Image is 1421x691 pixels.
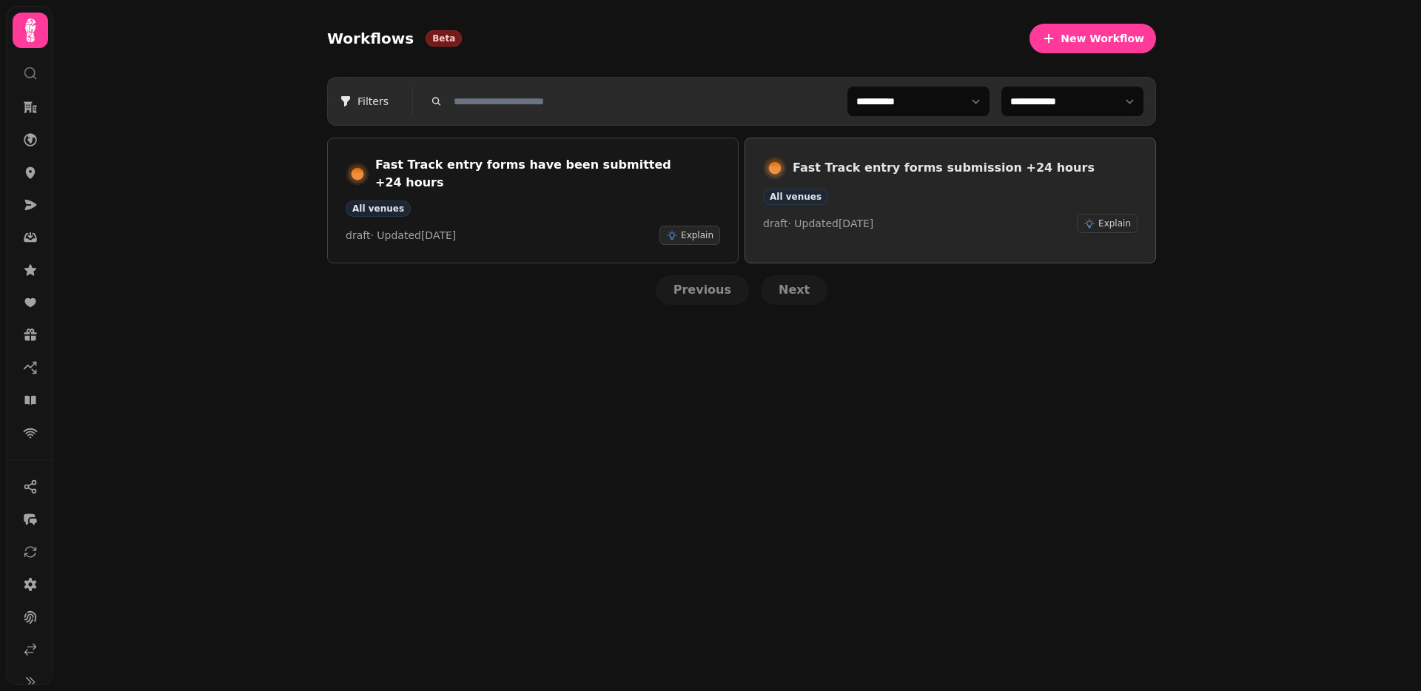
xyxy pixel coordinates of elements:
div: Beta [426,30,462,47]
div: All venues [763,189,828,205]
button: Explain [1077,214,1138,233]
span: Explain [1098,218,1131,229]
button: Next [761,275,827,305]
button: Explain [659,226,720,245]
span: Workflows [327,28,462,49]
div: All venues [346,200,411,217]
span: New Workflow [1061,33,1144,44]
select: Filter workflows by status [1001,87,1143,116]
span: Previous [673,284,731,296]
select: Filter workflows by venue [847,87,990,116]
p: draft · Updated [DATE] [346,228,456,243]
h3: Fast Track entry forms have been submitted +24 hours [375,156,720,192]
button: New Workflow [1029,24,1156,53]
a: Fast Track entry forms have been submitted +24 hoursAll venuesdraft· Updated[DATE]Explain [327,138,739,263]
button: Previous [656,275,749,305]
a: Fast Track entry forms submission +24 hoursAll venuesdraft· Updated[DATE]Explain [745,138,1156,263]
span: Explain [681,229,713,241]
input: Search workflows by name [448,91,836,112]
span: Next [779,284,810,296]
h3: Fast Track entry forms submission +24 hours [793,159,1138,177]
span: Filters [340,94,400,109]
p: draft · Updated [DATE] [763,216,873,231]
